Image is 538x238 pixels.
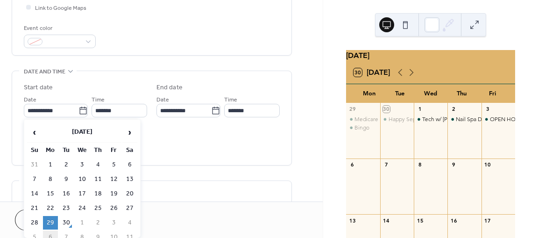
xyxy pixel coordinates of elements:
[156,95,169,105] span: Date
[349,161,356,168] div: 6
[27,158,42,172] td: 31
[450,161,457,168] div: 9
[59,173,74,186] td: 9
[447,115,481,123] div: Nail Spa Day You Must RSVP
[27,173,42,186] td: 7
[450,217,457,224] div: 16
[27,144,42,157] th: Su
[27,187,42,201] td: 14
[24,83,53,93] div: Start date
[346,50,515,61] div: [DATE]
[43,202,58,215] td: 22
[91,216,106,230] td: 2
[481,115,515,123] div: OPEN HOUSE Coffee | Water & Refreshments
[91,144,106,157] th: Th
[346,124,380,132] div: Bingo
[477,84,508,103] div: Fri
[59,158,74,172] td: 2
[75,158,90,172] td: 3
[484,217,491,224] div: 17
[24,95,36,105] span: Date
[35,3,86,13] span: Link to Google Maps
[415,84,446,103] div: Wed
[450,106,457,113] div: 2
[59,216,74,230] td: 30
[122,173,137,186] td: 13
[75,173,90,186] td: 10
[484,161,491,168] div: 10
[346,115,380,123] div: Medicare 101
[422,115,487,123] div: Tech w/ [PERSON_NAME]
[383,217,390,224] div: 14
[414,115,447,123] div: Tech w/ James S.
[91,187,106,201] td: 18
[28,123,42,142] span: ‹
[384,84,415,103] div: Tue
[349,217,356,224] div: 13
[43,187,58,201] td: 15
[24,67,65,77] span: Date and time
[389,115,461,123] div: Happy September Birthdays!
[354,115,388,123] div: Medicare 101
[380,115,414,123] div: Happy September Birthdays!
[122,144,137,157] th: Sa
[43,173,58,186] td: 8
[15,209,72,231] button: Cancel
[484,106,491,113] div: 3
[224,95,237,105] span: Time
[456,115,527,123] div: Nail Spa Day You Must RSVP
[446,84,477,103] div: Thu
[417,217,424,224] div: 15
[92,95,105,105] span: Time
[75,187,90,201] td: 17
[106,187,121,201] td: 19
[91,173,106,186] td: 11
[349,106,356,113] div: 29
[417,161,424,168] div: 8
[43,123,121,143] th: [DATE]
[354,124,369,132] div: Bingo
[383,161,390,168] div: 7
[43,216,58,230] td: 29
[27,202,42,215] td: 21
[383,106,390,113] div: 30
[123,123,137,142] span: ›
[59,144,74,157] th: Tu
[59,202,74,215] td: 23
[350,66,393,79] button: 30[DATE]
[417,106,424,113] div: 1
[24,23,94,33] div: Event color
[43,144,58,157] th: Mo
[91,158,106,172] td: 4
[43,158,58,172] td: 1
[122,202,137,215] td: 27
[106,202,121,215] td: 26
[106,173,121,186] td: 12
[106,158,121,172] td: 5
[59,187,74,201] td: 16
[156,83,183,93] div: End date
[122,187,137,201] td: 20
[122,158,137,172] td: 6
[27,216,42,230] td: 28
[75,216,90,230] td: 1
[75,144,90,157] th: We
[354,84,384,103] div: Mon
[106,144,121,157] th: Fr
[75,202,90,215] td: 24
[91,202,106,215] td: 25
[106,216,121,230] td: 3
[122,216,137,230] td: 4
